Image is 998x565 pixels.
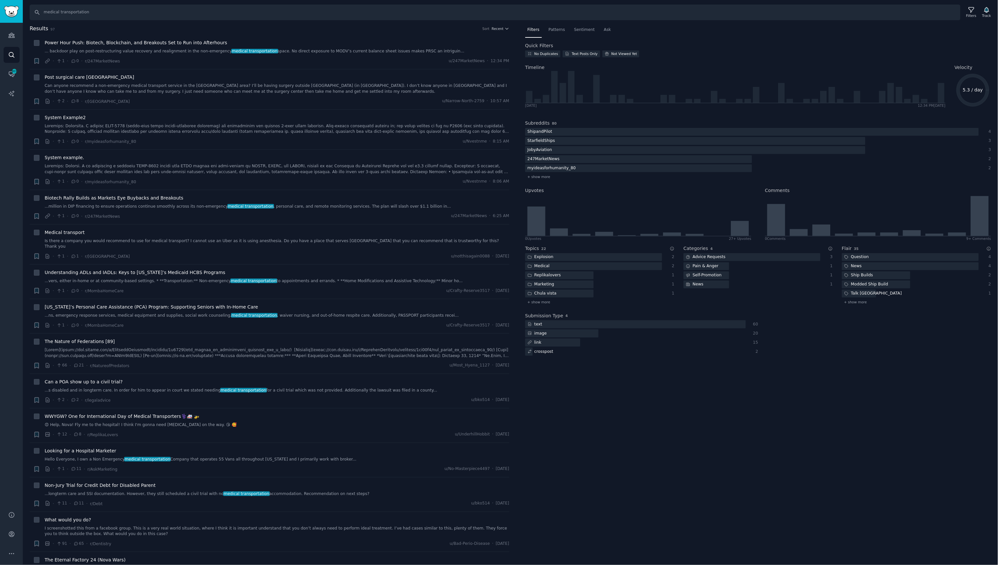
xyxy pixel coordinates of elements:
div: Medical [525,262,552,270]
div: 2 [986,165,991,171]
span: · [67,98,68,105]
a: Power Hour Push: Biotech, Blockchain, and Breakouts Set to Run into Afterhours [45,39,227,46]
span: · [81,98,82,105]
span: What would you do? [45,517,91,523]
div: Marketing [525,281,557,289]
span: The Eternal Factory 24 (Nova Wars) [45,557,125,563]
span: u/Crafty-Reserve3517 [446,288,490,294]
div: Track [982,13,991,18]
div: News [842,262,864,270]
span: · [53,213,54,220]
span: [DATE] [496,254,509,259]
span: 21 [73,363,84,368]
span: · [81,58,82,64]
div: 0 Upvote s [525,236,542,241]
div: StarfieldShips [525,137,557,145]
a: Biotech Rally Builds as Markets Eye Buybacks and Breakouts [45,195,183,201]
h2: Topics [525,245,539,252]
a: Hello Everyone, I own a Non Emergencymedical transportationCompany that operates 55 Vans all thro... [45,457,509,462]
span: System example. [45,154,84,161]
a: [Lorem](ipsum://dol.sitame.con/a/ElitseddOeiusmodt/incididu/1u6729l/etd_magnaa_en_adminimveni_qui... [45,347,509,359]
div: 15 [753,340,759,346]
span: · [492,466,494,472]
span: 8 [73,432,81,437]
span: 12:34 PM [491,58,509,64]
div: crosspost [525,348,556,356]
span: · [67,213,68,220]
span: [DATE] [496,541,509,547]
span: · [53,397,54,404]
span: · [81,287,82,294]
img: GummySearch logo [4,6,19,17]
div: 4 [986,263,991,269]
span: r/myideasforhumanity_80 [85,180,136,184]
span: r/Debt [90,502,103,506]
span: 6:25 AM [493,213,509,219]
span: · [53,500,54,507]
span: · [53,138,54,145]
button: Recent [492,26,509,31]
a: ...longterm care and SSI documentation. However, they still scheduled a civil trial with nomedica... [45,491,509,497]
div: myideasforhumanity_80 [525,164,578,172]
span: 22 [542,247,546,251]
span: The Nature of Federations [89] [45,338,115,345]
div: text [525,320,544,328]
a: Understanding ADLs and IADLs: Keys to [US_STATE]’s Medicaid HCBS Programs [45,269,225,276]
span: Recent [492,26,503,31]
span: 1 [56,466,65,472]
div: 3 [827,254,833,260]
span: [DATE] [496,397,509,403]
a: [US_STATE]’s Personal Care Assistance (PCA) Program: Supporting Seniors with In-Home Care [45,304,258,310]
span: · [67,322,68,329]
div: 9+ Comments [966,236,991,241]
a: ...s disabled and in longterm care. In order for him to appear in court we stated needingmedical ... [45,388,509,393]
div: ShipandPilot [525,128,555,136]
div: 2 [986,282,991,287]
button: Track [980,6,993,19]
span: · [67,466,68,473]
span: Sentiment [574,27,595,33]
h2: Flair [842,245,852,252]
span: · [489,213,491,219]
div: 1 [827,282,833,287]
span: · [69,540,71,547]
span: r/[GEOGRAPHIC_DATA] [85,99,130,104]
span: 4 [566,314,568,318]
span: Filters [528,27,540,33]
span: · [86,500,88,507]
span: WWYGW? One for International Day of Medical Transporters⚕️🚑 🚁 [45,413,199,420]
span: 0 [71,288,79,294]
span: · [492,432,494,437]
div: Self-Promotion [684,271,724,280]
span: 66 [56,363,67,368]
span: 35 [854,247,859,251]
div: 247MarketNews [525,155,562,163]
h2: Subreddits [525,120,550,127]
span: 8 [71,98,79,104]
span: 4 [710,247,713,251]
a: Can a POA show up to a civil trial? [45,379,123,385]
span: · [67,178,68,185]
span: u/UnderhillHobbit [455,432,490,437]
span: 301 [11,69,17,74]
span: · [67,58,68,64]
span: medical transportation [227,204,274,209]
span: · [67,138,68,145]
div: Talk [GEOGRAPHIC_DATA] [842,290,904,298]
span: medical transportation [231,313,278,318]
div: 2 [986,272,991,278]
div: 1 [669,272,675,278]
span: 1 [56,58,65,64]
span: · [67,397,68,404]
span: · [492,323,494,328]
span: · [492,397,494,403]
span: u/bko514 [471,501,490,506]
div: 1 [827,272,833,278]
span: · [492,541,494,547]
div: 2 [986,156,991,162]
span: 1 [56,179,65,185]
span: 12 [56,432,67,437]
